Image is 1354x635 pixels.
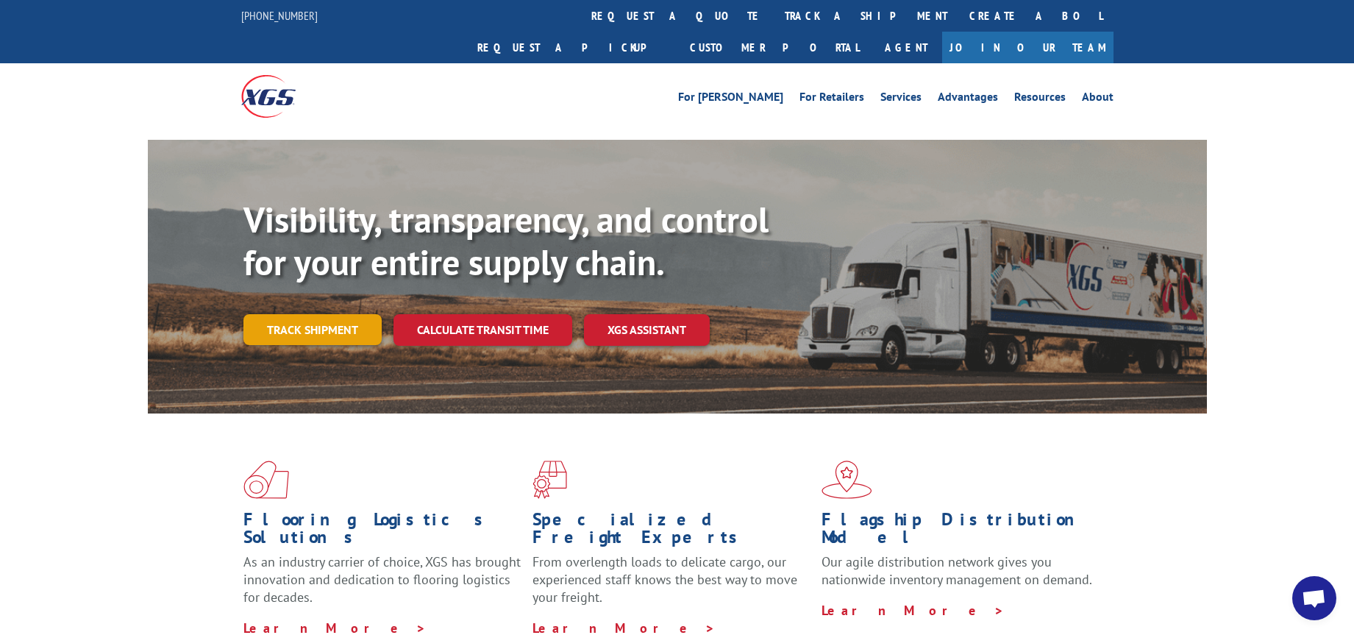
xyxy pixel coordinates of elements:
[241,8,318,23] a: [PHONE_NUMBER]
[822,553,1092,588] span: Our agile distribution network gives you nationwide inventory management on demand.
[532,461,567,499] img: xgs-icon-focused-on-flooring-red
[243,511,521,553] h1: Flooring Logistics Solutions
[942,32,1114,63] a: Join Our Team
[243,196,769,285] b: Visibility, transparency, and control for your entire supply chain.
[393,314,572,346] a: Calculate transit time
[799,91,864,107] a: For Retailers
[532,511,810,553] h1: Specialized Freight Experts
[679,32,870,63] a: Customer Portal
[870,32,942,63] a: Agent
[243,553,521,606] span: As an industry carrier of choice, XGS has brought innovation and dedication to flooring logistics...
[822,511,1100,553] h1: Flagship Distribution Model
[880,91,922,107] a: Services
[243,461,289,499] img: xgs-icon-total-supply-chain-intelligence-red
[822,461,872,499] img: xgs-icon-flagship-distribution-model-red
[584,314,710,346] a: XGS ASSISTANT
[822,602,1005,619] a: Learn More >
[1082,91,1114,107] a: About
[1014,91,1066,107] a: Resources
[1292,576,1336,620] div: Open chat
[532,553,810,619] p: From overlength loads to delicate cargo, our experienced staff knows the best way to move your fr...
[243,314,382,345] a: Track shipment
[466,32,679,63] a: Request a pickup
[678,91,783,107] a: For [PERSON_NAME]
[938,91,998,107] a: Advantages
